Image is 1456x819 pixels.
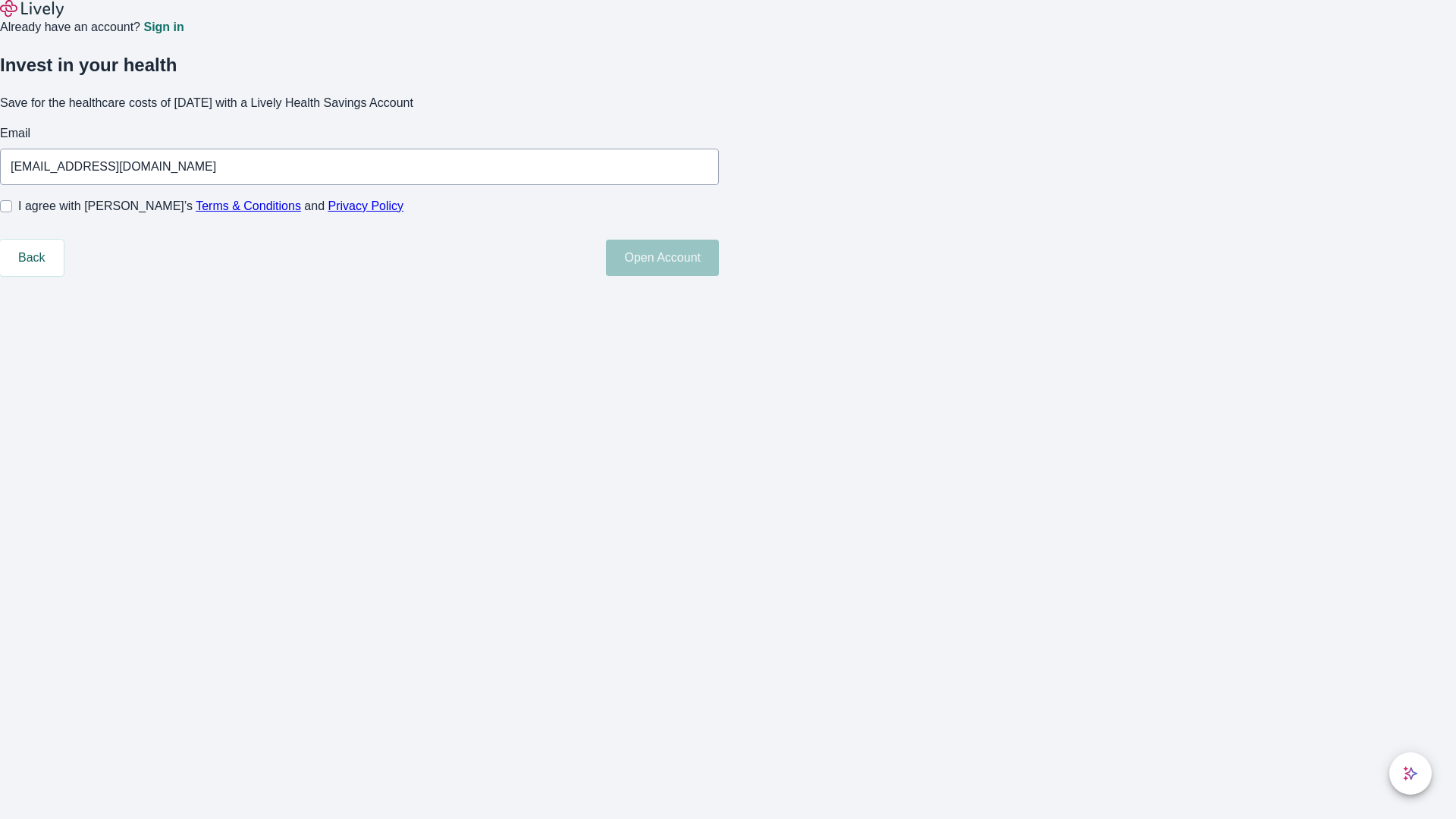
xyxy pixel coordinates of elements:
a: Terms & Conditions [196,199,301,212]
a: Privacy Policy [328,199,404,212]
a: Sign in [143,21,184,33]
span: I agree with [PERSON_NAME]’s and [18,197,403,215]
button: chat [1389,752,1432,795]
svg: Lively AI Assistant [1403,766,1418,781]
